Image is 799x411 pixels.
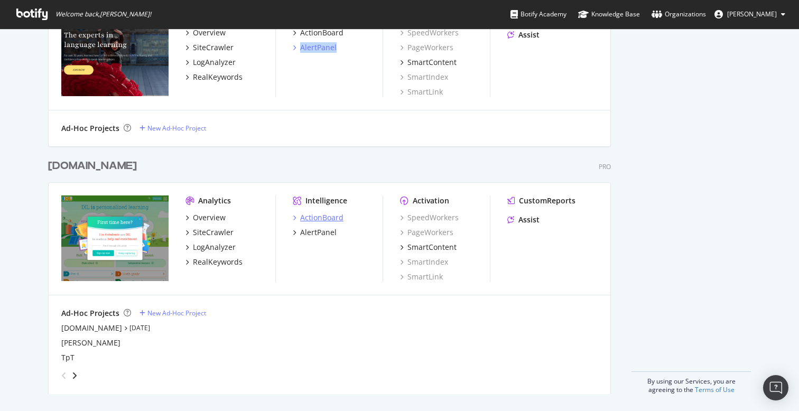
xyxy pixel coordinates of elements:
[300,227,337,238] div: AlertPanel
[763,375,788,400] div: Open Intercom Messenger
[400,87,443,97] a: SmartLink
[300,27,343,38] div: ActionBoard
[400,57,457,68] a: SmartContent
[61,323,122,333] a: [DOMAIN_NAME]
[518,30,540,40] div: Assist
[147,309,206,317] div: New Ad-Hoc Project
[55,10,151,18] span: Welcome back, [PERSON_NAME] !
[518,214,540,225] div: Assist
[61,338,120,348] a: [PERSON_NAME]
[185,257,243,267] a: RealKeywords
[185,72,243,82] a: RealKeywords
[507,195,575,206] a: CustomReports
[57,367,71,384] div: angle-left
[507,214,540,225] a: Assist
[300,212,343,223] div: ActionBoard
[198,195,231,206] div: Analytics
[400,272,443,282] a: SmartLink
[61,195,169,281] img: IXL.com
[400,72,448,82] a: SmartIndex
[407,57,457,68] div: SmartContent
[293,212,343,223] a: ActionBoard
[652,9,706,20] div: Organizations
[400,242,457,253] a: SmartContent
[193,57,236,68] div: LogAnalyzer
[400,42,453,53] a: PageWorkers
[695,385,735,394] a: Terms of Use
[193,42,234,53] div: SiteCrawler
[400,227,453,238] a: PageWorkers
[185,242,236,253] a: LogAnalyzer
[400,212,459,223] a: SpeedWorkers
[305,195,347,206] div: Intelligence
[706,6,794,23] button: [PERSON_NAME]
[185,227,234,238] a: SiteCrawler
[599,162,611,171] div: Pro
[300,42,337,53] div: AlertPanel
[293,27,343,38] a: ActionBoard
[631,371,751,394] div: By using our Services, you are agreeing to the
[48,158,137,174] div: [DOMAIN_NAME]
[71,370,78,381] div: angle-right
[293,227,337,238] a: AlertPanel
[61,11,169,96] img: rosettastone.com
[147,124,206,133] div: New Ad-Hoc Project
[413,195,449,206] div: Activation
[185,42,234,53] a: SiteCrawler
[61,308,119,319] div: Ad-Hoc Projects
[48,158,141,174] a: [DOMAIN_NAME]
[519,195,575,206] div: CustomReports
[578,9,640,20] div: Knowledge Base
[193,212,226,223] div: Overview
[193,242,236,253] div: LogAnalyzer
[193,227,234,238] div: SiteCrawler
[140,124,206,133] a: New Ad-Hoc Project
[727,10,777,18] span: John McLendon
[193,257,243,267] div: RealKeywords
[400,27,459,38] a: SpeedWorkers
[140,309,206,317] a: New Ad-Hoc Project
[293,42,337,53] a: AlertPanel
[185,212,226,223] a: Overview
[193,27,226,38] div: Overview
[61,123,119,134] div: Ad-Hoc Projects
[400,257,448,267] a: SmartIndex
[185,57,236,68] a: LogAnalyzer
[61,352,75,363] a: TpT
[129,323,150,332] a: [DATE]
[510,9,566,20] div: Botify Academy
[185,27,226,38] a: Overview
[193,72,243,82] div: RealKeywords
[507,30,540,40] a: Assist
[407,242,457,253] div: SmartContent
